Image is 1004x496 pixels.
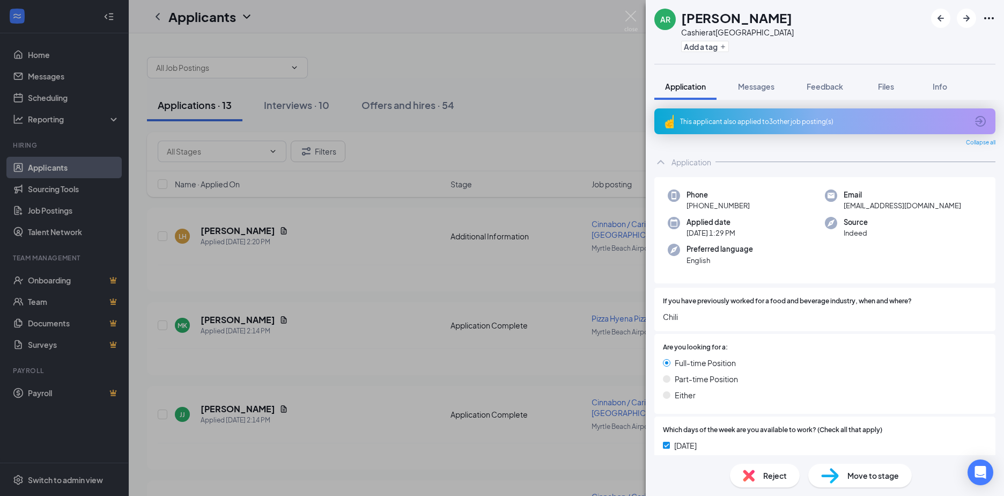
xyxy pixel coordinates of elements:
button: ArrowLeftNew [931,9,950,28]
span: Which days of the week are you available to work? (Check all that apply) [663,425,882,435]
svg: ChevronUp [654,156,667,169]
div: Open Intercom Messenger [968,459,993,485]
span: Feedback [807,82,843,91]
span: Application [665,82,706,91]
svg: ArrowRight [960,12,973,25]
svg: ArrowCircle [974,115,987,128]
span: Phone [686,189,750,200]
span: Source [844,217,868,228]
span: Chili [663,311,987,323]
span: Messages [738,82,774,91]
div: Application [671,157,711,167]
span: English [686,255,753,266]
svg: Plus [720,43,726,50]
svg: Ellipses [983,12,995,25]
span: [DATE] 1:29 PM [686,228,735,238]
button: ArrowRight [957,9,976,28]
div: Cashier at [GEOGRAPHIC_DATA] [681,27,794,38]
h1: [PERSON_NAME] [681,9,792,27]
span: [EMAIL_ADDRESS][DOMAIN_NAME] [844,200,961,211]
span: Email [844,189,961,200]
span: Indeed [844,228,868,238]
span: Are you looking for a: [663,342,728,353]
span: Applied date [686,217,735,228]
span: Full-time Position [675,357,736,369]
span: [PHONE_NUMBER] [686,200,750,211]
span: Reject [763,470,787,482]
button: PlusAdd a tag [681,41,729,52]
div: This applicant also applied to 3 other job posting(s) [680,117,968,126]
svg: ArrowLeftNew [934,12,947,25]
span: [DATE] [674,440,697,451]
span: Move to stage [847,470,899,482]
span: Either [675,389,696,401]
span: Files [878,82,894,91]
span: Preferred language [686,244,753,254]
span: Info [933,82,947,91]
div: AR [660,14,670,25]
span: If you have previously worked for a food and beverage industry, when and where? [663,296,912,307]
span: Collapse all [966,138,995,147]
span: Part-time Position [675,373,738,385]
